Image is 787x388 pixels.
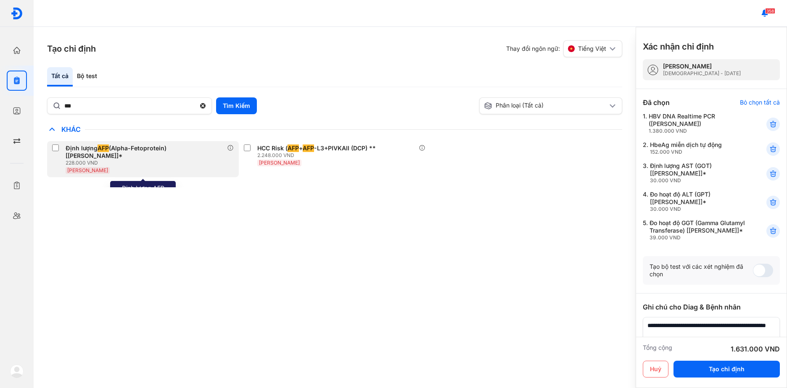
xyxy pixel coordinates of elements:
[649,113,746,134] div: HBV DNA Realtime PCR ([PERSON_NAME])
[650,206,746,212] div: 30.000 VND
[650,141,722,155] div: HbeAg miễn dịch tự động
[257,144,376,152] div: HCC Risk ( + -L3+PIVKAII (DCP) **
[47,67,73,87] div: Tất cả
[650,177,746,184] div: 30.000 VND
[67,167,108,173] span: [PERSON_NAME]
[303,144,314,152] span: AFP
[643,191,746,212] div: 4.
[663,63,741,70] div: [PERSON_NAME]
[288,144,299,152] span: AFP
[650,149,722,155] div: 152.000 VND
[731,344,780,354] div: 1.631.000 VND
[10,364,24,378] img: logo
[98,144,109,152] span: AFP
[740,99,780,106] div: Bỏ chọn tất cả
[643,344,672,354] div: Tổng cộng
[66,144,224,160] div: Định lượng (Alpha-Fetoprotein) [[PERSON_NAME]]*
[643,302,780,312] div: Ghi chú cho Diag & Bệnh nhân
[650,162,746,184] div: Định lượng AST (GOT) [[PERSON_NAME]]*
[643,141,746,155] div: 2.
[650,234,746,241] div: 39.000 VND
[643,97,670,107] div: Đã chọn
[259,160,300,166] span: [PERSON_NAME]
[673,361,780,378] button: Tạo chỉ định
[643,162,746,184] div: 3.
[650,263,753,278] div: Tạo bộ test với các xét nghiệm đã chọn
[643,219,746,241] div: 5.
[578,45,606,52] span: Tiếng Việt
[765,8,775,14] span: 358
[650,191,746,212] div: Đo hoạt độ ALT (GPT) [[PERSON_NAME]]*
[57,125,85,134] span: Khác
[47,43,96,55] h3: Tạo chỉ định
[66,160,227,166] div: 228.000 VND
[643,361,668,378] button: Huỷ
[484,102,607,110] div: Phân loại (Tất cả)
[216,97,257,114] button: Tìm Kiếm
[643,41,714,52] h3: Xác nhận chỉ định
[73,67,101,87] div: Bộ test
[649,128,746,134] div: 1.380.000 VND
[663,70,741,77] div: [DEMOGRAPHIC_DATA] - [DATE]
[643,113,746,134] div: 1.
[11,7,23,20] img: logo
[650,219,746,241] div: Đo hoạt độ GGT (Gamma Glutamyl Transferase) [[PERSON_NAME]]*
[506,40,622,57] div: Thay đổi ngôn ngữ:
[257,152,379,159] div: 2.248.000 VND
